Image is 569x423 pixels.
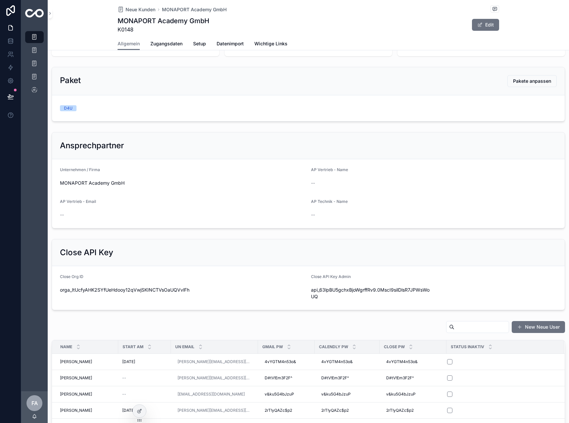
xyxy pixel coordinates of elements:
span: 2rT!yQAZc$p2 [265,408,292,413]
h1: MONAPORT Academy GmbH [118,16,209,25]
button: New Neue User [512,321,565,333]
span: Close Org ID [60,274,83,279]
span: Unternehmen / Firma [60,167,100,172]
span: K0148 [118,25,209,33]
span: Status Inaktiv [451,344,484,350]
a: v&ku5G4bJzuP [384,389,442,399]
span: Close API Key Admin [311,274,351,279]
a: 4vYGTM4n53o& [319,356,376,367]
span: D#tV!Em3F2F^ [386,375,414,381]
span: MONAPORT Academy GmbH [60,180,306,186]
span: Allgemein [118,40,140,47]
a: D#tV!Em3F2F^ [384,373,442,383]
button: Edit [472,19,499,31]
a: Neue Kunden [118,6,155,13]
a: Allgemein [118,38,140,50]
a: MONAPORT Academy GmbH [162,6,227,13]
a: Setup [193,38,206,51]
a: [PERSON_NAME][EMAIL_ADDRESS][DOMAIN_NAME] [175,373,254,383]
a: -- [122,392,167,397]
span: FA [31,399,38,407]
span: Setup [193,40,206,47]
div: scrollable content [21,26,48,105]
span: 2rT!yQAZc$p2 [386,408,414,413]
span: [DATE] [122,408,135,413]
a: v&ku5G4bJzuP [319,389,376,399]
span: 4vYGTM4n53o& [321,359,353,364]
span: [PERSON_NAME] [60,375,92,381]
a: [EMAIL_ADDRESS][DOMAIN_NAME] [175,389,254,399]
span: UN Email [175,344,194,350]
span: Wichtige Links [254,40,287,47]
span: Calendly Pw [319,344,348,350]
a: [DATE] [122,408,167,413]
span: Pakete anpassen [513,78,551,84]
div: D4U [64,105,73,111]
span: [PERSON_NAME] [60,408,92,413]
a: 4vYGTM4n53o& [262,356,311,367]
span: Name [60,344,72,350]
span: -- [122,392,126,397]
a: 2rT!yQAZc$p2 [262,405,311,416]
a: D#tV!Em3F2F^ [319,373,376,383]
span: AP Vertrieb - Name [311,167,348,172]
a: [PERSON_NAME] [60,375,114,381]
a: Wichtige Links [254,38,287,51]
span: -- [311,211,315,218]
a: [PERSON_NAME][EMAIL_ADDRESS][DOMAIN_NAME] [175,356,254,367]
a: v&ku5G4bJzuP [262,389,311,399]
span: AP Technik - Name [311,199,348,204]
h2: Paket [60,75,81,86]
a: D#tV!Em3F2F^ [262,373,311,383]
a: [PERSON_NAME][EMAIL_ADDRESS][DOMAIN_NAME] [178,359,251,364]
a: [PERSON_NAME][EMAIL_ADDRESS][DOMAIN_NAME] [175,405,254,416]
span: v&ku5G4bJzuP [386,392,416,397]
a: [PERSON_NAME][EMAIL_ADDRESS][DOMAIN_NAME] [178,375,251,381]
a: [DATE] [122,359,167,364]
a: 4vYGTM4n53o& [384,356,442,367]
span: -- [60,211,64,218]
button: Pakete anpassen [507,75,557,87]
span: D#tV!Em3F2F^ [321,375,349,381]
h2: Ansprechpartner [60,140,124,151]
span: Neue Kunden [126,6,155,13]
a: [PERSON_NAME] [60,359,114,364]
h2: Close API Key [60,247,113,258]
span: -- [122,375,126,381]
span: Zugangsdaten [150,40,182,47]
a: [PERSON_NAME][EMAIL_ADDRESS][DOMAIN_NAME] [178,408,251,413]
span: Gmail Pw [262,344,283,350]
span: Close Pw [384,344,405,350]
span: v&ku5G4bJzuP [321,392,351,397]
span: [PERSON_NAME] [60,392,92,397]
span: D#tV!Em3F2F^ [265,375,292,381]
span: 2rT!yQAZc$p2 [321,408,349,413]
a: Zugangsdaten [150,38,182,51]
a: 2rT!yQAZc$p2 [384,405,442,416]
span: 4vYGTM4n53o& [265,359,296,364]
a: 2rT!yQAZc$p2 [319,405,376,416]
a: [PERSON_NAME] [60,392,114,397]
a: [EMAIL_ADDRESS][DOMAIN_NAME] [178,392,245,397]
span: AP Vertrieb - Email [60,199,96,204]
a: Datenimport [217,38,244,51]
a: [PERSON_NAME] [60,408,114,413]
a: -- [122,375,167,381]
span: v&ku5G4bJzuP [265,392,294,397]
span: [PERSON_NAME] [60,359,92,364]
img: App logo [25,9,44,18]
span: 4vYGTM4n53o& [386,359,418,364]
span: Start am [123,344,143,350]
span: api_63lpBU5gchxBjoWgrffRv9.0MscI9silDlsR7JPWsWoUQ [311,287,431,300]
span: Datenimport [217,40,244,47]
span: [DATE] [122,359,135,364]
span: -- [311,180,315,186]
span: orga_ItUcfyAHK2SYfUeHdooy12qVwjSKINCTVsOaUQVvlFh [60,287,306,293]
